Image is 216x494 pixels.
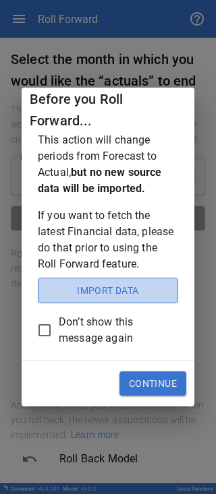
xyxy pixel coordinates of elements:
button: Continue [119,371,186,396]
span: but no new source data will be imported. [38,166,162,195]
p: This action will change periods from Forecast to Actual, [38,132,178,197]
button: Import Data [38,278,178,303]
div: Before you Roll Forward... [30,88,186,131]
span: Don’t show this message again [59,314,167,346]
p: If you want to fetch the latest Financial data, please do that prior to using the Roll Forward fe... [38,208,178,272]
